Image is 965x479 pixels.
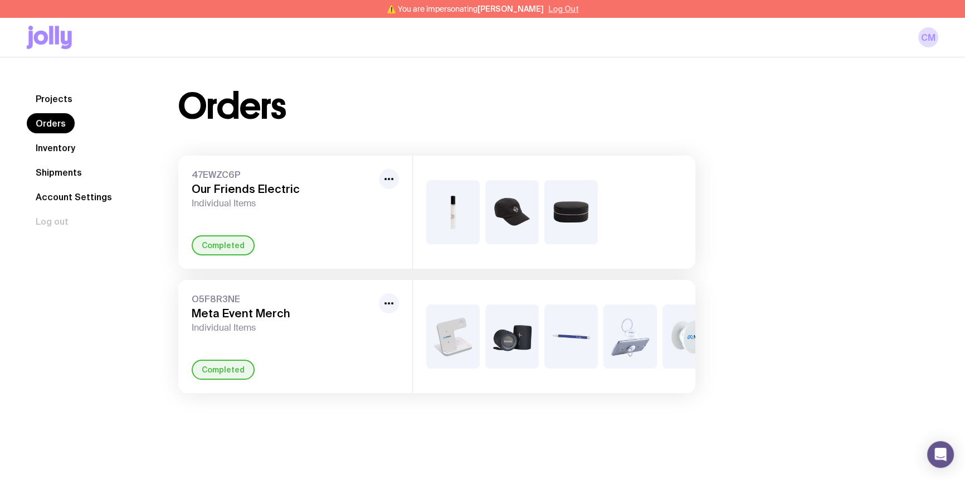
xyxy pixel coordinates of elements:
span: [PERSON_NAME] [477,4,544,13]
button: Log out [27,211,77,231]
h1: Orders [178,89,286,124]
span: ⚠️ You are impersonating [387,4,544,13]
a: Inventory [27,138,84,158]
a: Orders [27,113,75,133]
span: O5F8R3NE [192,293,374,304]
div: Completed [192,360,255,380]
a: Shipments [27,162,91,182]
a: Projects [27,89,81,109]
a: CM [918,27,938,47]
h3: Meta Event Merch [192,307,374,320]
a: Account Settings [27,187,121,207]
div: Completed [192,235,255,255]
span: 47EWZC6P [192,169,374,180]
h3: Our Friends Electric [192,182,374,196]
div: Open Intercom Messenger [927,441,954,468]
button: Log Out [548,4,579,13]
span: Individual Items [192,322,374,333]
span: Individual Items [192,198,374,209]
